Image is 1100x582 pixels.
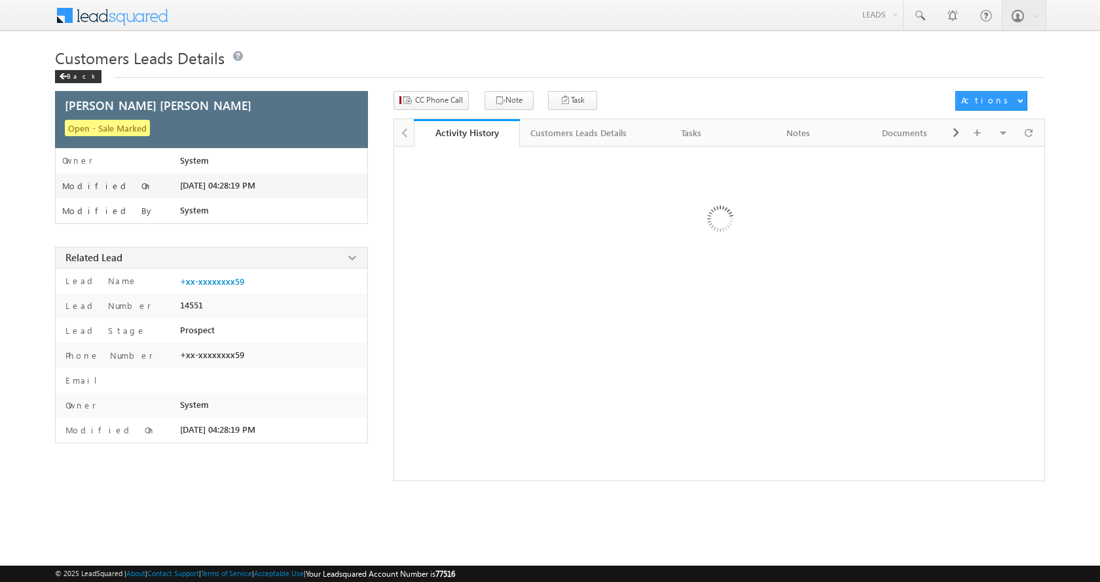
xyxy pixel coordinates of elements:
a: Terms of Service [201,569,252,577]
a: Documents [852,119,959,147]
span: 77516 [435,569,455,579]
label: Email [62,374,107,386]
span: [DATE] 04:28:19 PM [180,180,255,191]
a: Activity History [414,119,521,147]
a: Tasks [638,119,745,147]
span: [DATE] 04:28:19 PM [180,424,255,435]
span: © 2025 LeadSquared | | | | | [55,568,455,580]
span: Customers Leads Details [55,47,225,68]
label: Modified On [62,424,156,436]
span: System [180,399,209,410]
img: Loading ... [651,153,787,289]
label: Owner [62,399,96,411]
a: Contact Support [147,569,199,577]
span: Open - Sale Marked [65,120,150,136]
label: Lead Number [62,300,151,312]
button: Actions [955,91,1027,111]
label: Owner [62,155,93,166]
label: Modified By [62,206,155,216]
span: [PERSON_NAME] [PERSON_NAME] [65,100,251,111]
div: Notes [756,125,840,141]
div: Back [55,70,101,83]
a: Customers Leads Details [520,119,638,147]
div: Actions [961,94,1013,106]
span: 14551 [180,300,203,310]
label: Lead Stage [62,325,146,336]
a: Notes [745,119,852,147]
span: CC Phone Call [415,94,463,106]
label: Lead Name [62,275,137,287]
a: Acceptable Use [254,569,304,577]
label: Modified On [62,181,153,191]
button: Task [548,91,597,110]
span: +xx-xxxxxxxx59 [180,350,244,360]
span: Related Lead [65,251,122,264]
a: +xx-xxxxxxxx59 [180,276,244,287]
span: System [180,155,209,166]
div: Customers Leads Details [530,125,627,141]
div: Tasks [649,125,733,141]
button: CC Phone Call [394,91,469,110]
label: Phone Number [62,350,153,361]
div: Activity History [424,126,511,139]
span: Prospect [180,325,215,335]
span: Your Leadsquared Account Number is [306,569,455,579]
div: Documents [862,125,947,141]
a: About [126,569,145,577]
span: System [180,205,209,215]
button: Note [485,91,534,110]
